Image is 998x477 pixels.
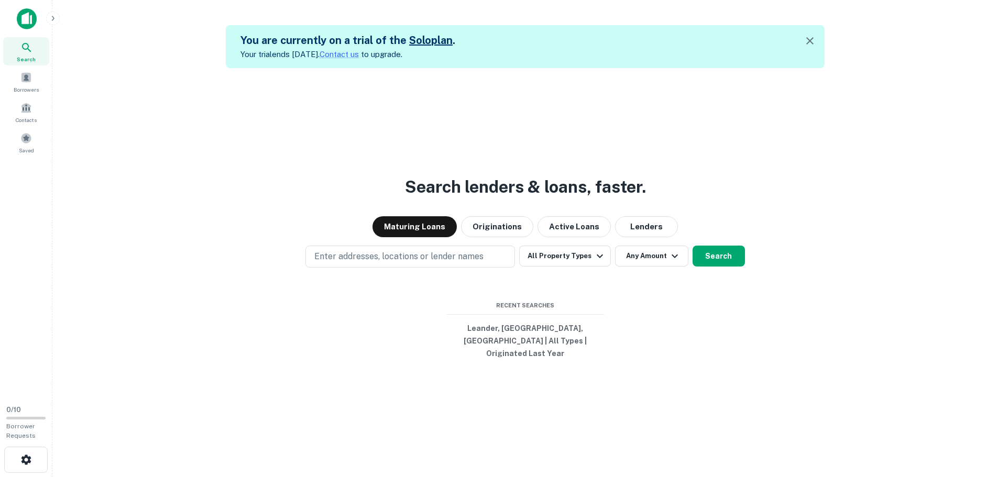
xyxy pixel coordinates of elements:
[409,34,453,47] a: Soloplan
[17,8,37,29] img: capitalize-icon.png
[3,128,49,157] a: Saved
[6,423,36,439] span: Borrower Requests
[3,98,49,126] a: Contacts
[314,250,484,263] p: Enter addresses, locations or lender names
[405,174,646,199] h3: Search lenders & loans, faster.
[615,246,688,267] button: Any Amount
[17,55,36,63] span: Search
[16,116,37,124] span: Contacts
[320,50,359,59] a: Contact us
[538,216,611,237] button: Active Loans
[372,216,457,237] button: Maturing Loans
[19,146,34,154] span: Saved
[519,246,610,267] button: All Property Types
[6,406,21,414] span: 0 / 10
[240,48,455,61] p: Your trial ends [DATE]. to upgrade.
[3,68,49,96] a: Borrowers
[447,301,604,310] span: Recent Searches
[615,216,678,237] button: Lenders
[461,216,533,237] button: Originations
[14,85,39,94] span: Borrowers
[447,319,604,363] button: Leander, [GEOGRAPHIC_DATA], [GEOGRAPHIC_DATA] | All Types | Originated Last Year
[305,246,515,268] button: Enter addresses, locations or lender names
[3,37,49,65] a: Search
[693,246,745,267] button: Search
[240,32,455,48] h5: You are currently on a trial of the .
